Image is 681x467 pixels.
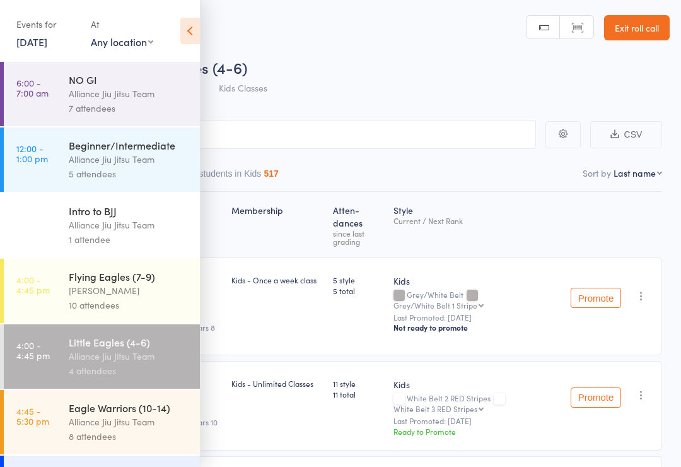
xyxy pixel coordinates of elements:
[69,298,189,312] div: 10 attendees
[19,120,536,149] input: Search by name
[333,229,383,245] div: since last grading
[393,322,561,333] div: Not ready to promote
[393,275,561,287] div: Kids
[16,275,50,295] time: 4:00 - 4:45 pm
[69,204,189,218] div: Intro to BJJ
[69,232,189,247] div: 1 attendee
[69,73,189,86] div: NO GI
[69,101,189,115] div: 7 attendees
[333,285,383,296] span: 5 total
[614,167,656,179] div: Last name
[393,426,561,437] div: Ready to Promote
[69,429,189,444] div: 8 attendees
[571,387,621,408] button: Promote
[69,283,189,298] div: [PERSON_NAME]
[328,198,388,252] div: Atten­dances
[590,121,662,148] button: CSV
[219,81,267,94] span: Kids Classes
[393,378,561,391] div: Kids
[175,162,279,191] button: Other students in Kids517
[69,364,189,378] div: 4 attendees
[4,324,200,389] a: 4:00 -4:45 pmLittle Eagles (4-6)Alliance Jiu Jitsu Team4 attendees
[333,378,383,389] span: 11 style
[4,193,200,257] a: 12:00 -12:45 pmIntro to BJJAlliance Jiu Jitsu Team1 attendee
[333,389,383,399] span: 11 total
[16,406,49,426] time: 4:45 - 5:30 pm
[393,290,561,309] div: Grey/White Belt
[388,198,566,252] div: Style
[583,167,611,179] label: Sort by
[16,340,50,360] time: 4:00 - 4:45 pm
[571,288,621,308] button: Promote
[16,209,52,229] time: 12:00 - 12:45 pm
[393,394,561,413] div: White Belt 2 RED Stripes
[69,138,189,152] div: Beginner/Intermediate
[69,152,189,167] div: Alliance Jiu Jitsu Team
[69,218,189,232] div: Alliance Jiu Jitsu Team
[16,143,48,163] time: 12:00 - 1:00 pm
[69,415,189,429] div: Alliance Jiu Jitsu Team
[69,335,189,349] div: Little Eagles (4-6)
[16,78,49,98] time: 6:00 - 7:00 am
[69,86,189,101] div: Alliance Jiu Jitsu Team
[604,15,670,40] a: Exit roll call
[4,259,200,323] a: 4:00 -4:45 pmFlying Eagles (7-9)[PERSON_NAME]10 attendees
[393,301,477,309] div: Grey/White Belt 1 Stripe
[231,378,323,389] div: Kids - Unlimited Classes
[264,168,278,179] div: 517
[91,35,153,49] div: Any location
[16,14,78,35] div: Events for
[393,405,477,413] div: White Belt 3 RED Stripes
[69,349,189,364] div: Alliance Jiu Jitsu Team
[393,216,561,225] div: Current / Next Rank
[333,275,383,285] span: 5 style
[91,14,153,35] div: At
[226,198,329,252] div: Membership
[4,127,200,192] a: 12:00 -1:00 pmBeginner/IntermediateAlliance Jiu Jitsu Team5 attendees
[69,167,189,181] div: 5 attendees
[4,390,200,454] a: 4:45 -5:30 pmEagle Warriors (10-14)Alliance Jiu Jitsu Team8 attendees
[69,269,189,283] div: Flying Eagles (7-9)
[393,417,561,425] small: Last Promoted: [DATE]
[16,35,47,49] a: [DATE]
[69,401,189,415] div: Eagle Warriors (10-14)
[393,313,561,322] small: Last Promoted: [DATE]
[231,275,323,285] div: Kids - Once a week class
[4,62,200,126] a: 6:00 -7:00 amNO GIAlliance Jiu Jitsu Team7 attendees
